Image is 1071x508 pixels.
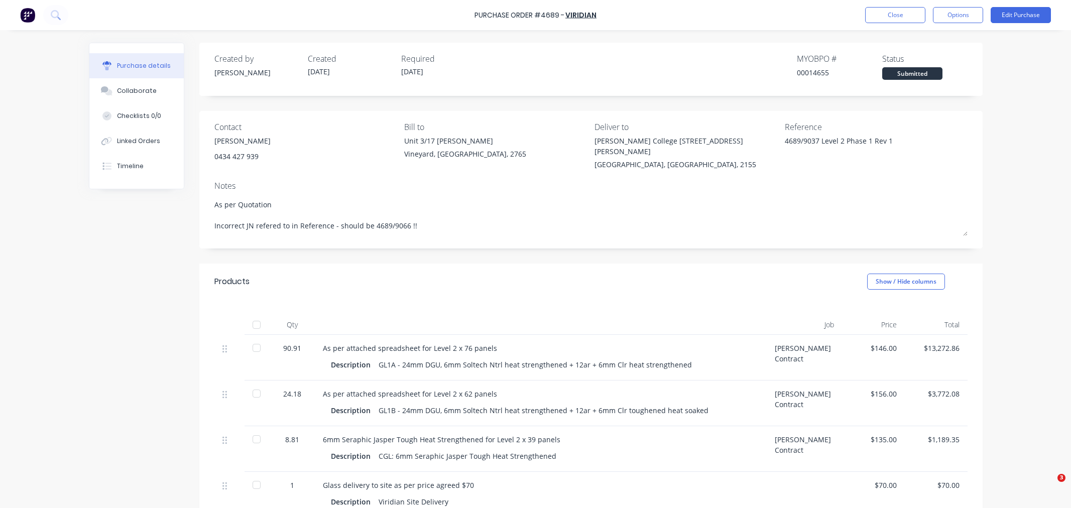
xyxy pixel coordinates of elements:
div: Description [331,357,379,372]
button: Show / Hide columns [867,274,945,290]
div: Glass delivery to site as per price agreed $70 [323,480,759,490]
textarea: As per Quotation Incorrect JN refered to in Reference - should be 4689/9066 !! [214,194,968,236]
div: Vineyard, [GEOGRAPHIC_DATA], 2765 [404,149,526,159]
div: Submitted [882,67,942,80]
button: Timeline [89,154,184,179]
button: Collaborate [89,78,184,103]
div: $13,272.86 [913,343,960,353]
div: As per attached spreadsheet for Level 2 x 62 panels [323,389,759,399]
div: 24.18 [278,389,307,399]
img: Factory [20,8,35,23]
div: Description [331,403,379,418]
div: Purchase details [117,61,171,70]
div: Reference [785,121,968,133]
div: Unit 3/17 [PERSON_NAME] [404,136,526,146]
div: Qty [270,315,315,335]
div: 8.81 [278,434,307,445]
div: [PERSON_NAME] Contract [767,426,842,472]
div: [PERSON_NAME] College [STREET_ADDRESS][PERSON_NAME] [594,136,777,157]
button: Checklists 0/0 [89,103,184,129]
div: $156.00 [850,389,897,399]
div: Checklists 0/0 [117,111,161,120]
div: Linked Orders [117,137,160,146]
div: Collaborate [117,86,157,95]
div: $70.00 [913,480,960,490]
div: $146.00 [850,343,897,353]
div: Description [331,449,379,463]
div: 1 [278,480,307,490]
div: Created by [214,53,300,65]
div: Timeline [117,162,144,171]
div: Created [308,53,393,65]
div: 0434 427 939 [214,151,271,162]
div: GL1B - 24mm DGU, 6mm Soltech Ntrl heat strengthened + 12ar + 6mm Clr toughened heat soaked [379,403,708,418]
a: Viridian [565,10,597,20]
div: 6mm Seraphic Jasper Tough Heat Strengthened for Level 2 x 39 panels [323,434,759,445]
div: [PERSON_NAME] Contract [767,335,842,380]
div: Deliver to [594,121,777,133]
div: [GEOGRAPHIC_DATA], [GEOGRAPHIC_DATA], 2155 [594,159,777,170]
button: Options [933,7,983,23]
div: $70.00 [850,480,897,490]
div: Job [767,315,842,335]
div: Status [882,53,968,65]
div: Notes [214,180,968,192]
textarea: 4689/9037 Level 2 Phase 1 Rev 1 [785,136,910,158]
div: CGL: 6mm Seraphic Jasper Tough Heat Strengthened [379,449,556,463]
div: Bill to [404,121,587,133]
div: As per attached spreadsheet for Level 2 x 76 panels [323,343,759,353]
button: Edit Purchase [991,7,1051,23]
iframe: Intercom live chat [1037,474,1061,498]
div: Contact [214,121,397,133]
button: Linked Orders [89,129,184,154]
div: $3,772.08 [913,389,960,399]
span: 3 [1057,474,1065,482]
div: MYOB PO # [797,53,882,65]
div: GL1A - 24mm DGU, 6mm Soltech Ntrl heat strengthened + 12ar + 6mm Clr heat strengthened [379,357,692,372]
div: Required [401,53,487,65]
div: Purchase Order #4689 - [474,10,564,21]
div: [PERSON_NAME] Contract [767,380,842,426]
div: [PERSON_NAME] [214,67,300,78]
div: $135.00 [850,434,897,445]
div: $1,189.35 [913,434,960,445]
button: Purchase details [89,53,184,78]
div: 00014655 [797,67,882,78]
button: Close [865,7,925,23]
div: Total [905,315,968,335]
div: Price [842,315,905,335]
div: [PERSON_NAME] [214,136,271,146]
div: 90.91 [278,343,307,353]
div: Products [214,276,250,288]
